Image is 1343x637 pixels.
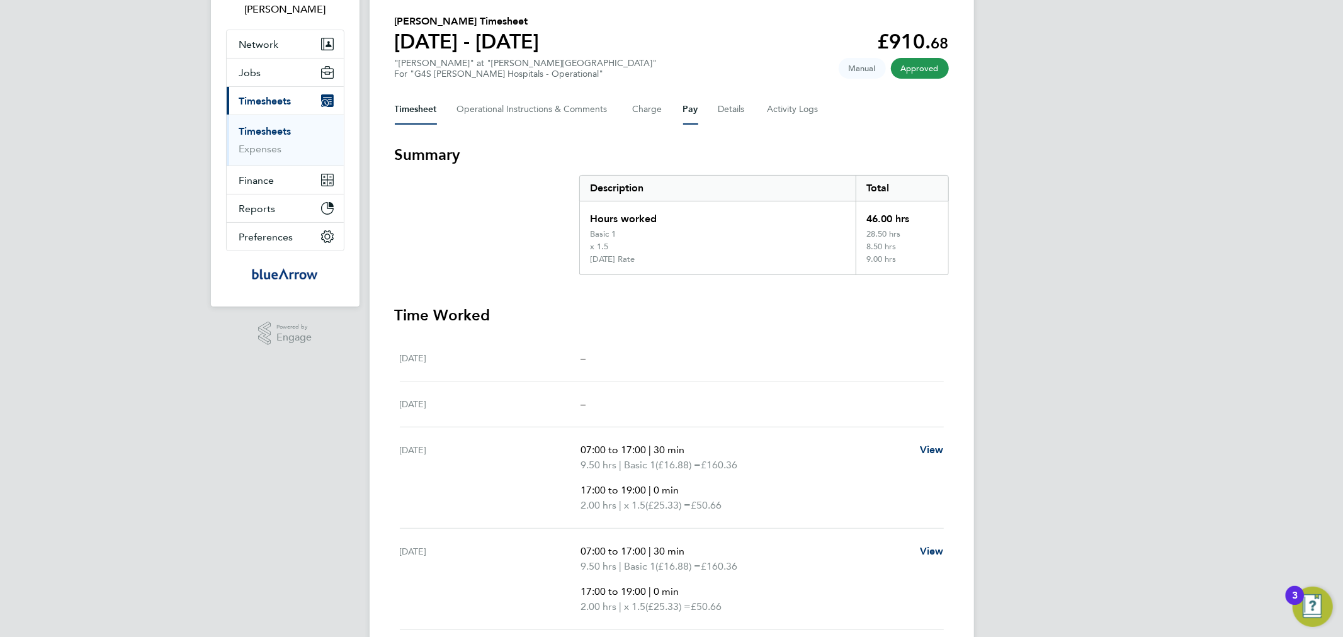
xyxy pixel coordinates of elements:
button: Open Resource Center, 3 new notifications [1293,587,1333,627]
span: View [920,545,944,557]
span: – [581,352,586,364]
span: | [649,545,651,557]
span: | [649,484,651,496]
div: 8.50 hrs [856,242,948,254]
div: 46.00 hrs [856,201,948,229]
button: Finance [227,166,344,194]
span: Reports [239,203,276,215]
span: Finance [239,174,275,186]
span: 07:00 to 17:00 [581,545,646,557]
span: 17:00 to 19:00 [581,585,646,597]
h3: Time Worked [395,305,949,325]
span: Network [239,38,279,50]
div: [DATE] [400,351,581,366]
span: £50.66 [691,600,722,612]
span: 68 [931,34,949,52]
div: [DATE] [400,397,581,412]
span: x 1.5 [624,498,645,513]
span: £50.66 [691,499,722,511]
h1: [DATE] - [DATE] [395,29,540,54]
button: Timesheet [395,94,437,125]
span: Preferences [239,231,293,243]
div: [DATE] [400,443,581,513]
span: 2.00 hrs [581,600,616,612]
span: 9.50 hrs [581,459,616,471]
span: Fabio Del Turco [226,2,344,17]
button: Jobs [227,59,344,86]
span: 0 min [654,585,679,597]
span: | [619,560,621,572]
div: [DATE] Rate [590,254,635,264]
button: Network [227,30,344,58]
h2: [PERSON_NAME] Timesheet [395,14,540,29]
div: 3 [1292,595,1298,612]
app-decimal: £910. [878,30,949,54]
span: x 1.5 [624,599,645,614]
div: "[PERSON_NAME]" at "[PERSON_NAME][GEOGRAPHIC_DATA]" [395,58,657,79]
span: 30 min [654,444,684,456]
div: Timesheets [227,115,344,166]
span: 17:00 to 19:00 [581,484,646,496]
a: View [920,443,944,458]
div: 28.50 hrs [856,229,948,242]
div: Description [580,176,856,201]
h3: Summary [395,145,949,165]
span: Timesheets [239,95,292,107]
a: Timesheets [239,125,292,137]
span: Jobs [239,67,261,79]
span: This timesheet was manually created. [839,58,886,79]
span: £160.36 [701,459,737,471]
div: Hours worked [580,201,856,229]
span: 30 min [654,545,684,557]
button: Reports [227,194,344,222]
span: | [649,585,651,597]
span: | [619,600,621,612]
span: Basic 1 [624,559,655,574]
span: Basic 1 [624,458,655,473]
div: For "G4S [PERSON_NAME] Hospitals - Operational" [395,69,657,79]
span: View [920,444,944,456]
span: Engage [276,332,312,343]
span: 0 min [654,484,679,496]
span: Powered by [276,322,312,332]
button: Timesheets [227,87,344,115]
div: 9.00 hrs [856,254,948,274]
a: Expenses [239,143,282,155]
span: | [649,444,651,456]
button: Details [718,94,747,125]
button: Operational Instructions & Comments [457,94,613,125]
button: Activity Logs [768,94,820,125]
span: | [619,499,621,511]
a: View [920,544,944,559]
span: (£25.33) = [645,499,691,511]
button: Preferences [227,223,344,251]
button: Charge [633,94,663,125]
span: | [619,459,621,471]
span: (£16.88) = [655,459,701,471]
span: £160.36 [701,560,737,572]
div: [DATE] [400,544,581,614]
a: Go to home page [226,264,344,284]
div: Total [856,176,948,201]
div: Basic 1 [590,229,616,239]
span: 2.00 hrs [581,499,616,511]
span: (£25.33) = [645,600,691,612]
span: 07:00 to 17:00 [581,444,646,456]
span: This timesheet has been approved. [891,58,949,79]
div: x 1.5 [590,242,608,252]
div: Summary [579,175,949,275]
span: 9.50 hrs [581,560,616,572]
button: Pay [683,94,698,125]
span: – [581,398,586,410]
a: Powered byEngage [258,322,312,346]
span: (£16.88) = [655,560,701,572]
img: bluearrow-logo-retina.png [252,264,317,284]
